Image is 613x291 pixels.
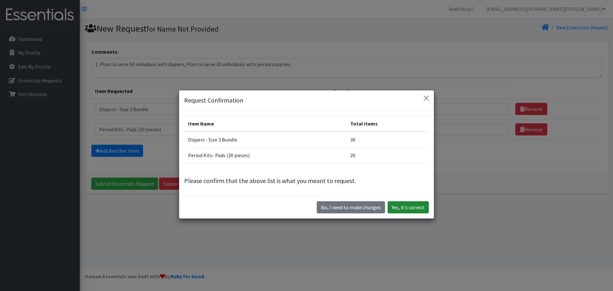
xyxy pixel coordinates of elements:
th: Item Name [184,116,346,132]
td: Period Kits- Pads (20 pieces) [184,148,346,163]
button: No I need to make changes [317,201,385,213]
p: Please confirm that the above list is what you meant to request. [184,176,429,186]
td: 20 [346,148,429,163]
h5: Request Confirmation [184,96,243,105]
td: Diapers - Size 3 Bundle [184,132,346,148]
th: Total Items [346,116,429,132]
button: Yes, it's correct [388,201,429,213]
button: Close [421,93,431,103]
td: 30 [346,132,429,148]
